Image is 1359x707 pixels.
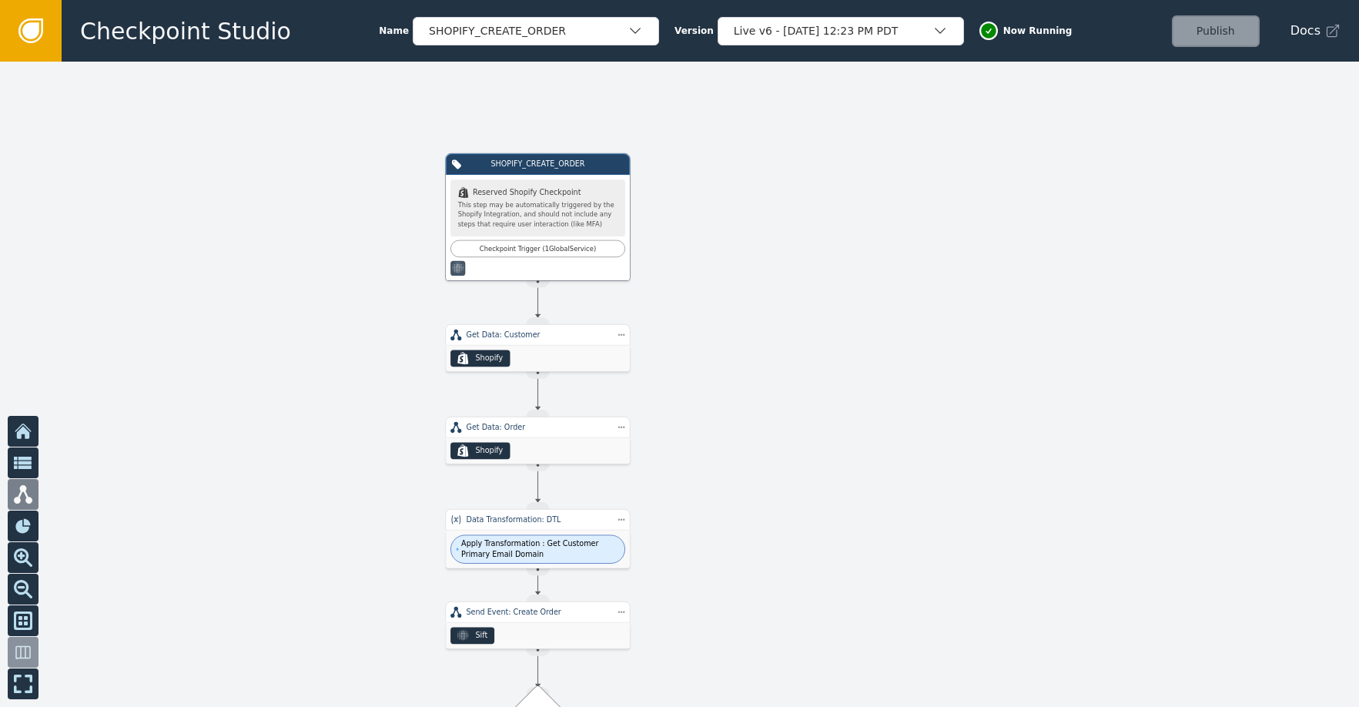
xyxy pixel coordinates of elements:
div: Reserved Shopify Checkpoint [458,187,618,198]
span: Docs [1290,22,1321,40]
button: Live v6 - [DATE] 12:23 PM PDT [718,17,964,45]
div: Checkpoint Trigger ( 1 Global Service ) [457,244,619,254]
div: Send Event: Create Order [467,607,610,618]
div: Get Data: Order [467,422,610,433]
span: Checkpoint Studio [80,14,291,49]
div: SHOPIFY_CREATE_ORDER [429,23,628,39]
a: Docs [1290,22,1341,40]
div: Shopify [476,445,504,456]
span: Now Running [1003,24,1073,38]
span: Apply Transformation : Get Customer Primary Email Domain [461,538,619,561]
div: Live v6 - [DATE] 12:23 PM PDT [734,23,932,39]
button: SHOPIFY_CREATE_ORDER [413,17,659,45]
span: Version [674,24,714,38]
span: Name [379,24,409,38]
div: SHOPIFY_CREATE_ORDER [467,159,609,169]
div: Data Transformation: DTL [467,514,610,525]
div: Get Data: Customer [467,330,610,340]
div: Sift [476,630,488,641]
div: This step may be automatically triggered by the Shopify Integration, and should not include any s... [458,200,618,230]
div: Shopify [476,353,504,364]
